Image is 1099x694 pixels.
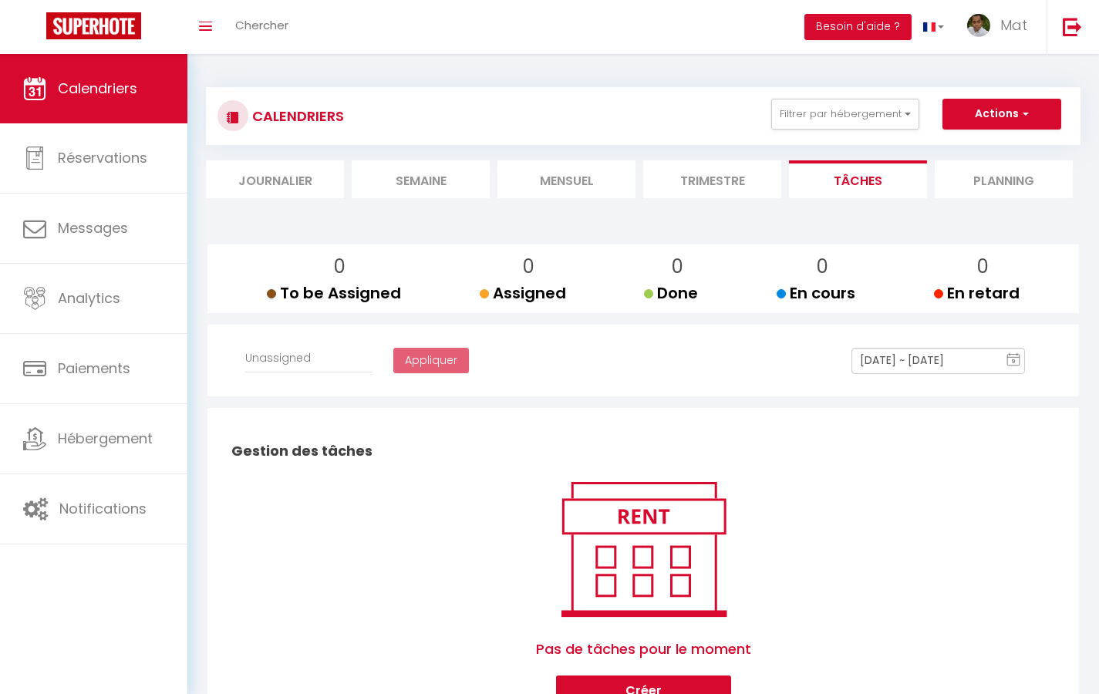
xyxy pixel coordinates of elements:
[58,288,120,308] span: Analytics
[644,282,698,304] span: Done
[235,17,288,33] span: Chercher
[59,499,147,518] span: Notifications
[771,99,919,130] button: Filtrer par hébergement
[851,348,1025,374] input: Select Date Range
[58,218,128,238] span: Messages
[536,623,751,675] span: Pas de tâches pour le moment
[942,99,1061,130] button: Actions
[545,475,742,623] img: rent.png
[206,160,344,198] li: Journalier
[248,99,344,133] h3: CALENDRIERS
[267,282,401,304] span: To be Assigned
[643,160,781,198] li: Trimestre
[946,252,1020,281] p: 0
[352,160,490,198] li: Semaine
[12,6,59,52] button: Ouvrir le widget de chat LiveChat
[1000,15,1027,35] span: Mat
[46,12,141,39] img: Super Booking
[804,14,912,40] button: Besoin d'aide ?
[58,359,130,378] span: Paiements
[393,348,469,374] button: Appliquer
[480,282,566,304] span: Assigned
[58,429,153,448] span: Hébergement
[967,14,990,37] img: ...
[789,252,855,281] p: 0
[497,160,635,198] li: Mensuel
[1063,17,1082,36] img: logout
[1012,358,1016,365] text: 9
[789,160,927,198] li: Tâches
[228,427,1059,475] h2: Gestion des tâches
[58,79,137,98] span: Calendriers
[492,252,566,281] p: 0
[777,282,855,304] span: En cours
[279,252,401,281] p: 0
[935,160,1073,198] li: Planning
[58,148,147,167] span: Réservations
[934,282,1020,304] span: En retard
[656,252,698,281] p: 0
